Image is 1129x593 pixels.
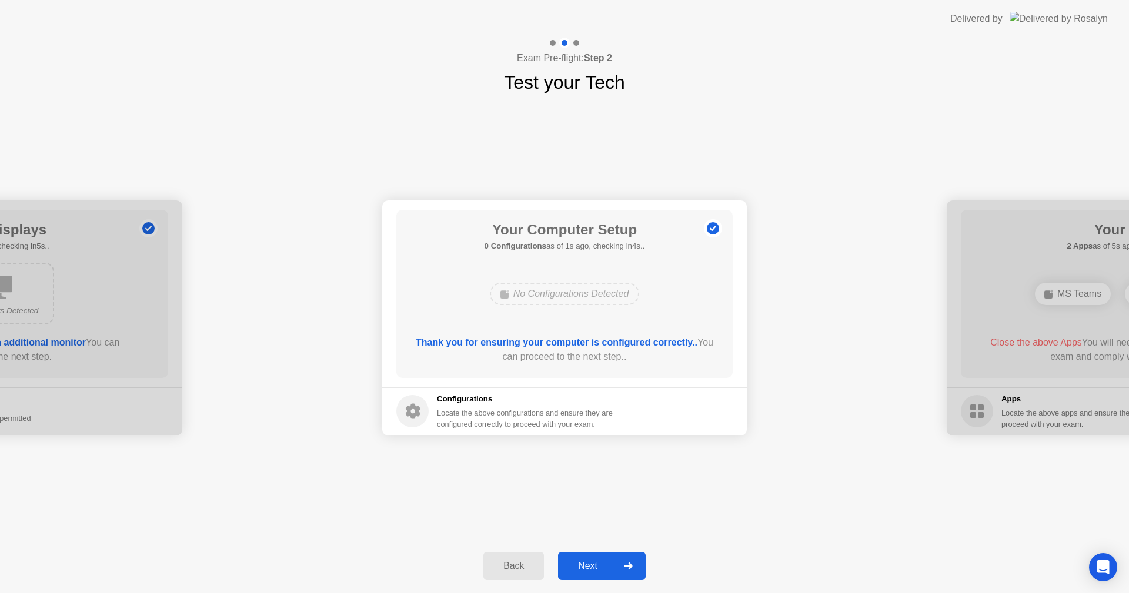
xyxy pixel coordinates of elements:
h5: Configurations [437,393,615,405]
h1: Your Computer Setup [485,219,645,240]
b: Thank you for ensuring your computer is configured correctly.. [416,337,697,347]
div: Open Intercom Messenger [1089,553,1117,581]
b: 0 Configurations [485,242,546,250]
button: Back [483,552,544,580]
h5: as of 1s ago, checking in4s.. [485,240,645,252]
div: You can proceed to the next step.. [413,336,716,364]
button: Next [558,552,646,580]
h4: Exam Pre-flight: [517,51,612,65]
h1: Test your Tech [504,68,625,96]
img: Delivered by Rosalyn [1010,12,1108,25]
b: Step 2 [584,53,612,63]
div: Delivered by [950,12,1003,26]
div: Back [487,561,540,571]
div: No Configurations Detected [490,283,640,305]
div: Locate the above configurations and ensure they are configured correctly to proceed with your exam. [437,407,615,430]
div: Next [562,561,614,571]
